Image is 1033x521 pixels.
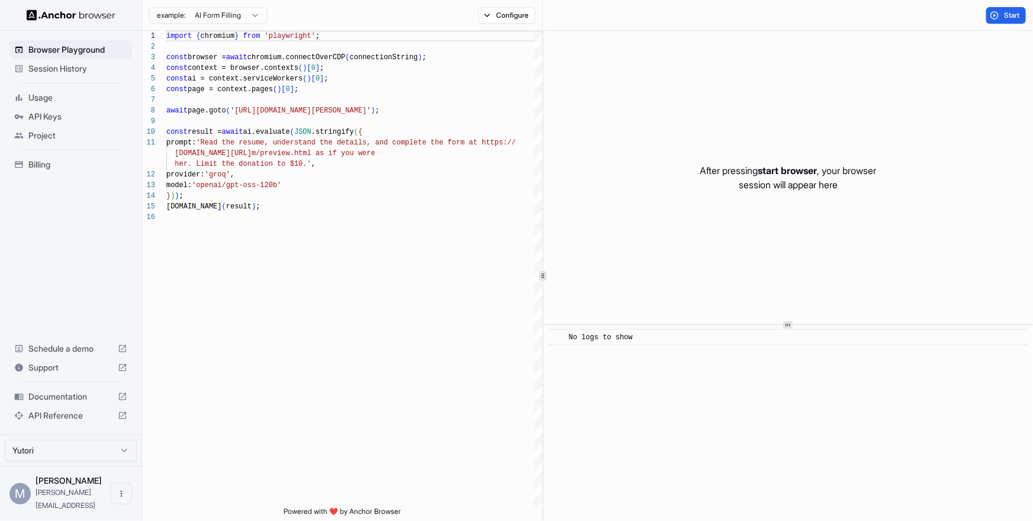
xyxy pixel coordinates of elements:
span: const [166,85,188,94]
span: ] [316,64,320,72]
span: Miki Pokryvailo [36,475,102,485]
div: Session History [9,59,132,78]
span: 'Read the resume, understand the details, and comp [196,139,409,147]
span: ( [222,202,226,211]
div: Usage [9,88,132,107]
span: 0 [311,64,316,72]
span: ; [316,32,320,40]
span: [DOMAIN_NAME] [166,202,222,211]
span: Schedule a demo [28,343,113,355]
span: ; [294,85,298,94]
div: 4 [142,63,155,73]
span: ) [175,192,179,200]
button: Configure [478,7,536,24]
span: prompt: [166,139,196,147]
div: 5 [142,73,155,84]
span: model: [166,181,192,189]
span: Powered with ❤️ by Anchor Browser [284,507,401,521]
span: [ [307,64,311,72]
span: result = [188,128,222,136]
span: ; [256,202,260,211]
span: ) [307,75,311,83]
span: ) [418,53,422,62]
span: ; [179,192,184,200]
span: 0 [286,85,290,94]
div: 14 [142,191,155,201]
div: 3 [142,52,155,63]
span: ] [320,75,324,83]
span: ​ [554,332,560,343]
span: const [166,53,188,62]
span: 0 [316,75,320,83]
span: browser = [188,53,226,62]
button: Open menu [111,483,132,504]
div: Schedule a demo [9,339,132,358]
span: Documentation [28,391,113,403]
span: await [222,128,243,136]
div: Project [9,126,132,145]
span: 'openai/gpt-oss-120b' [192,181,281,189]
button: Start [986,7,1026,24]
div: Support [9,358,132,377]
div: 16 [142,212,155,223]
div: 12 [142,169,155,180]
span: No logs to show [569,333,633,342]
span: } [166,192,170,200]
span: page = context.pages [188,85,273,94]
span: [ [281,85,285,94]
span: Support [28,362,113,374]
span: const [166,128,188,136]
span: ( [298,64,303,72]
span: her. Limit the donation to $10.' [175,160,311,168]
div: Browser Playground [9,40,132,59]
span: await [166,107,188,115]
span: ( [226,107,230,115]
div: 1 [142,31,155,41]
span: const [166,64,188,72]
span: context = browser.contexts [188,64,298,72]
div: API Reference [9,406,132,425]
span: ) [170,192,175,200]
span: ( [273,85,277,94]
span: ; [320,64,324,72]
span: JSON [294,128,311,136]
span: 'playwright' [265,32,316,40]
span: Start [1004,11,1021,20]
span: ) [371,107,375,115]
span: [DOMAIN_NAME][URL] [175,149,252,157]
div: 9 [142,116,155,127]
span: example: [157,11,186,20]
div: Billing [9,155,132,174]
span: ( [345,53,349,62]
span: ; [422,53,426,62]
span: Project [28,130,127,141]
span: connectionString [350,53,418,62]
span: ( [290,128,294,136]
span: ( [303,75,307,83]
span: ) [252,202,256,211]
span: start browser [758,165,817,176]
span: from [243,32,260,40]
span: Billing [28,159,127,171]
span: ) [277,85,281,94]
span: provider: [166,171,205,179]
p: After pressing , your browser session will appear here [700,163,876,192]
span: const [166,75,188,83]
span: miki@yutori.ai [36,488,95,510]
div: 2 [142,41,155,52]
span: } [234,32,239,40]
span: ; [324,75,328,83]
span: ) [303,64,307,72]
span: { [358,128,362,136]
div: 8 [142,105,155,116]
span: import [166,32,192,40]
span: Usage [28,92,127,104]
div: 13 [142,180,155,191]
div: Documentation [9,387,132,406]
span: Session History [28,63,127,75]
span: Browser Playground [28,44,127,56]
div: M [9,483,31,504]
img: Anchor Logo [27,9,115,21]
span: m/preview.html as if you were [252,149,375,157]
span: API Keys [28,111,127,123]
